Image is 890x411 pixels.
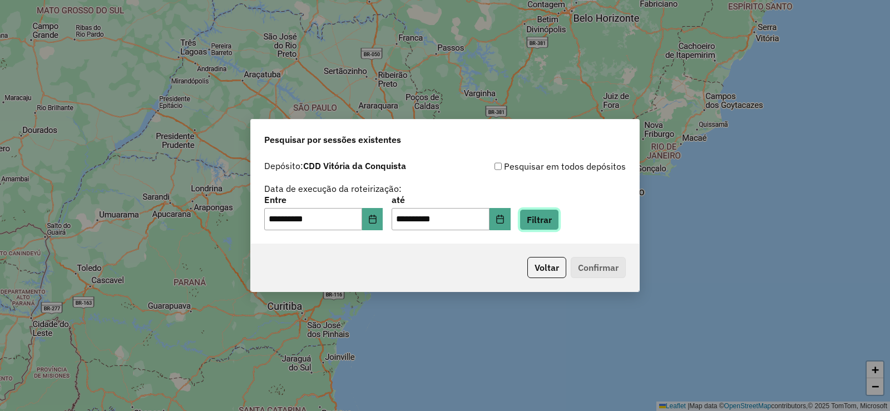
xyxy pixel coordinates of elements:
[362,208,383,230] button: Choose Date
[264,193,383,206] label: Entre
[392,193,510,206] label: até
[489,208,511,230] button: Choose Date
[520,209,559,230] button: Filtrar
[445,160,626,173] div: Pesquisar em todos depósitos
[527,257,566,278] button: Voltar
[303,160,406,171] strong: CDD Vitória da Conquista
[264,182,402,195] label: Data de execução da roteirização:
[264,133,401,146] span: Pesquisar por sessões existentes
[264,159,406,172] label: Depósito:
